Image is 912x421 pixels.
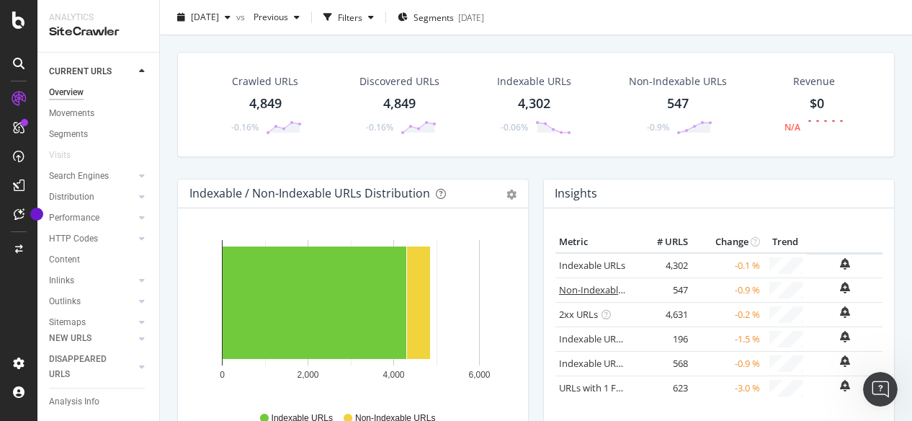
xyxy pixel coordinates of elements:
[629,74,727,89] div: Non-Indexable URLs
[49,231,98,247] div: HTTP Codes
[189,231,511,399] svg: A chart.
[692,278,764,302] td: -0.9 %
[634,376,692,400] td: 623
[232,74,298,89] div: Crawled URLs
[49,190,135,205] a: Distribution
[840,258,850,270] div: bell-plus
[49,252,149,267] a: Content
[30,208,43,221] div: Tooltip anchor
[810,94,824,112] span: $0
[49,148,85,163] a: Visits
[506,190,517,200] div: gear
[49,106,149,121] a: Movements
[413,11,454,23] span: Segments
[49,352,135,382] a: DISAPPEARED URLS
[647,121,669,133] div: -0.9%
[634,302,692,327] td: 4,631
[49,148,71,163] div: Visits
[49,315,135,330] a: Sitemaps
[840,355,850,367] div: bell-plus
[49,331,135,346] a: NEW URLS
[338,11,362,23] div: Filters
[692,351,764,376] td: -0.9 %
[634,278,692,302] td: 547
[359,74,439,89] div: Discovered URLs
[49,331,91,346] div: NEW URLS
[559,381,665,394] a: URLs with 1 Follow Inlink
[392,6,490,29] button: Segments[DATE]
[559,332,679,345] a: Indexable URLs with Bad H1
[49,273,135,288] a: Inlinks
[518,94,550,113] div: 4,302
[49,352,122,382] div: DISAPPEARED URLS
[236,11,248,23] span: vs
[49,169,109,184] div: Search Engines
[692,327,764,351] td: -1.5 %
[318,6,380,29] button: Filters
[667,94,689,113] div: 547
[840,306,850,318] div: bell-plus
[383,94,416,113] div: 4,849
[191,11,219,23] span: 2025 Aug. 8th
[49,211,99,226] div: Performance
[840,331,850,342] div: bell-plus
[458,11,484,23] div: [DATE]
[49,85,84,100] div: Overview
[468,370,490,380] text: 6,000
[692,302,764,327] td: -0.2 %
[634,327,692,351] td: 196
[189,186,430,200] div: Indexable / Non-Indexable URLs Distribution
[793,74,835,89] span: Revenue
[171,6,236,29] button: [DATE]
[497,74,571,89] div: Indexable URLs
[634,351,692,376] td: 568
[49,169,135,184] a: Search Engines
[784,121,800,133] div: N/A
[49,64,112,79] div: CURRENT URLS
[559,259,625,272] a: Indexable URLs
[49,190,94,205] div: Distribution
[49,211,135,226] a: Performance
[49,394,149,409] a: Analysis Info
[49,127,149,142] a: Segments
[634,231,692,253] th: # URLS
[692,376,764,400] td: -3.0 %
[764,231,807,253] th: Trend
[840,380,850,391] div: bell-plus
[559,308,598,321] a: 2xx URLs
[248,11,288,23] span: Previous
[49,85,149,100] a: Overview
[249,94,282,113] div: 4,849
[383,370,404,380] text: 4,000
[555,184,597,203] h4: Insights
[248,6,305,29] button: Previous
[49,252,80,267] div: Content
[49,315,86,330] div: Sitemaps
[49,231,135,247] a: HTTP Codes
[297,370,318,380] text: 2,000
[863,372,898,407] iframe: Intercom live chat
[49,64,135,79] a: CURRENT URLS
[840,282,850,293] div: bell-plus
[220,370,225,380] text: 0
[49,12,148,24] div: Analytics
[49,24,148,40] div: SiteCrawler
[49,106,94,121] div: Movements
[231,121,259,133] div: -0.16%
[559,283,647,296] a: Non-Indexable URLs
[49,273,74,288] div: Inlinks
[559,357,716,370] a: Indexable URLs with Bad Description
[634,253,692,278] td: 4,302
[555,231,634,253] th: Metric
[692,231,764,253] th: Change
[366,121,393,133] div: -0.16%
[501,121,528,133] div: -0.06%
[49,294,81,309] div: Outlinks
[49,127,88,142] div: Segments
[49,394,99,409] div: Analysis Info
[692,253,764,278] td: -0.1 %
[49,294,135,309] a: Outlinks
